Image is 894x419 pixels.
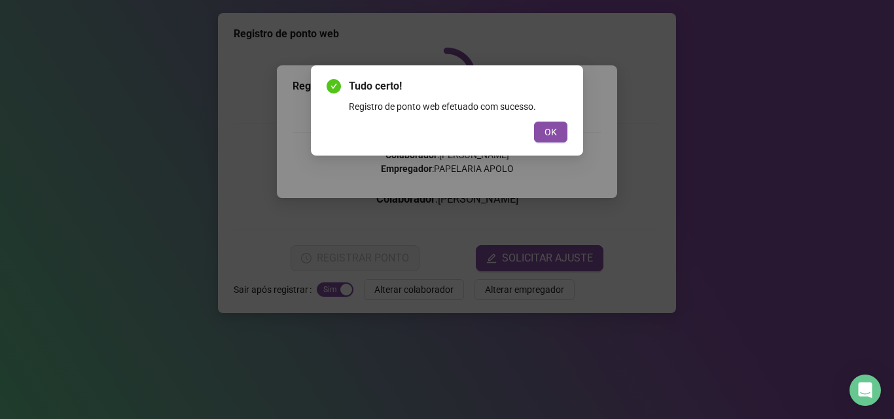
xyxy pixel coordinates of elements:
span: check-circle [327,79,341,93]
button: OK [534,122,567,142]
div: Registro de ponto web efetuado com sucesso. [349,99,567,114]
span: Tudo certo! [349,78,567,94]
span: OK [545,125,557,139]
div: Open Intercom Messenger [849,375,881,406]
